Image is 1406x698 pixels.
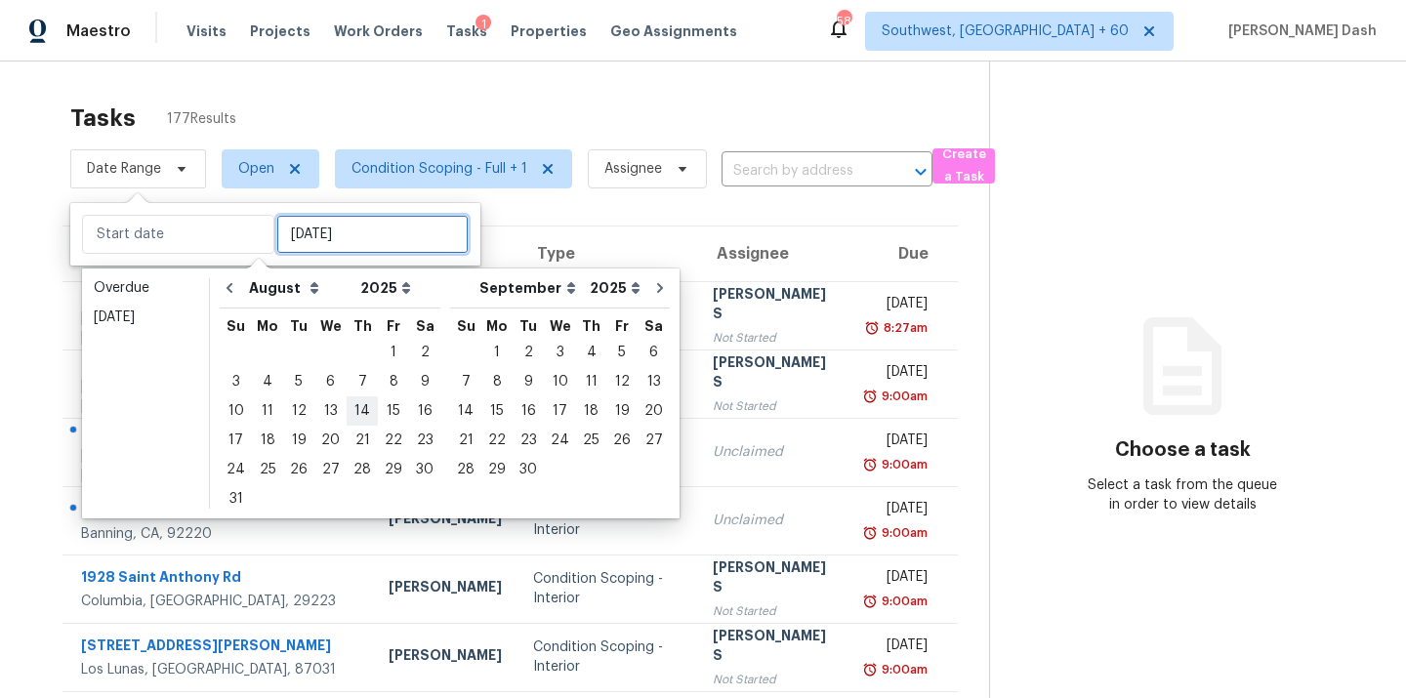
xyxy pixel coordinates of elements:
[837,12,850,31] div: 583
[1220,21,1377,41] span: [PERSON_NAME] Dash
[604,159,662,179] span: Assignee
[457,319,476,333] abbr: Sunday
[257,319,278,333] abbr: Monday
[347,368,378,395] div: 7
[215,268,244,308] button: Go to previous month
[481,397,513,425] div: 15
[878,387,928,406] div: 9:00am
[882,21,1129,41] span: Southwest, [GEOGRAPHIC_DATA] + 60
[450,456,481,483] div: 28
[878,660,928,679] div: 9:00am
[513,339,544,366] div: 2
[81,422,357,446] div: 13156 Rover St
[409,367,440,396] div: Sat Aug 09 2025
[244,273,355,303] select: Month
[314,368,347,395] div: 6
[409,455,440,484] div: Sat Aug 30 2025
[722,156,878,186] input: Search by address
[446,24,487,38] span: Tasks
[252,397,283,425] div: 11
[481,368,513,395] div: 8
[638,367,670,396] div: Sat Sep 13 2025
[378,455,409,484] div: Fri Aug 29 2025
[252,456,283,483] div: 25
[409,397,440,425] div: 16
[638,368,670,395] div: 13
[314,397,347,425] div: 13
[606,396,638,426] div: Fri Sep 19 2025
[81,284,357,308] div: [STREET_ADDRESS]
[576,396,606,426] div: Thu Sep 18 2025
[409,368,440,395] div: 9
[615,319,629,333] abbr: Friday
[481,396,513,426] div: Mon Sep 15 2025
[880,318,928,338] div: 8:27am
[347,427,378,454] div: 21
[81,308,357,348] div: [GEOGRAPHIC_DATA], [GEOGRAPHIC_DATA], 44135
[544,338,576,367] div: Wed Sep 03 2025
[713,328,835,348] div: Not Started
[82,215,274,254] input: Start date
[355,273,416,303] select: Year
[378,368,409,395] div: 8
[576,338,606,367] div: Thu Sep 04 2025
[867,499,929,523] div: [DATE]
[450,455,481,484] div: Sun Sep 28 2025
[283,368,314,395] div: 5
[87,159,161,179] span: Date Range
[513,368,544,395] div: 9
[314,427,347,454] div: 20
[697,226,850,281] th: Assignee
[713,284,835,328] div: [PERSON_NAME] S
[867,294,929,318] div: [DATE]
[513,426,544,455] div: Tue Sep 23 2025
[347,455,378,484] div: Thu Aug 28 2025
[932,148,995,184] button: Create a Task
[544,397,576,425] div: 17
[864,318,880,338] img: Overdue Alarm Icon
[81,592,357,611] div: Columbia, [GEOGRAPHIC_DATA], 29223
[481,367,513,396] div: Mon Sep 08 2025
[220,397,252,425] div: 10
[862,592,878,611] img: Overdue Alarm Icon
[450,396,481,426] div: Sun Sep 14 2025
[544,396,576,426] div: Wed Sep 17 2025
[220,455,252,484] div: Sun Aug 24 2025
[475,273,585,303] select: Month
[450,397,481,425] div: 14
[378,338,409,367] div: Fri Aug 01 2025
[644,319,663,333] abbr: Saturday
[878,592,928,611] div: 9:00am
[638,396,670,426] div: Sat Sep 20 2025
[416,319,434,333] abbr: Saturday
[252,367,283,396] div: Mon Aug 04 2025
[544,368,576,395] div: 10
[167,109,236,129] span: 177 Results
[606,367,638,396] div: Fri Sep 12 2025
[347,456,378,483] div: 28
[867,362,929,387] div: [DATE]
[220,485,252,513] div: 31
[713,396,835,416] div: Not Started
[486,319,508,333] abbr: Monday
[450,426,481,455] div: Sun Sep 21 2025
[582,319,600,333] abbr: Thursday
[409,456,440,483] div: 30
[942,144,985,188] span: Create a Task
[409,426,440,455] div: Sat Aug 23 2025
[353,319,372,333] abbr: Thursday
[347,396,378,426] div: Thu Aug 14 2025
[252,396,283,426] div: Mon Aug 11 2025
[638,338,670,367] div: Sat Sep 06 2025
[389,577,502,601] div: [PERSON_NAME]
[387,319,400,333] abbr: Friday
[250,21,310,41] span: Projects
[220,426,252,455] div: Sun Aug 17 2025
[283,367,314,396] div: Tue Aug 05 2025
[606,368,638,395] div: 12
[81,446,357,485] div: [GEOGRAPHIC_DATA], [GEOGRAPHIC_DATA], 28273
[544,367,576,396] div: Wed Sep 10 2025
[576,397,606,425] div: 18
[867,636,929,660] div: [DATE]
[252,426,283,455] div: Mon Aug 18 2025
